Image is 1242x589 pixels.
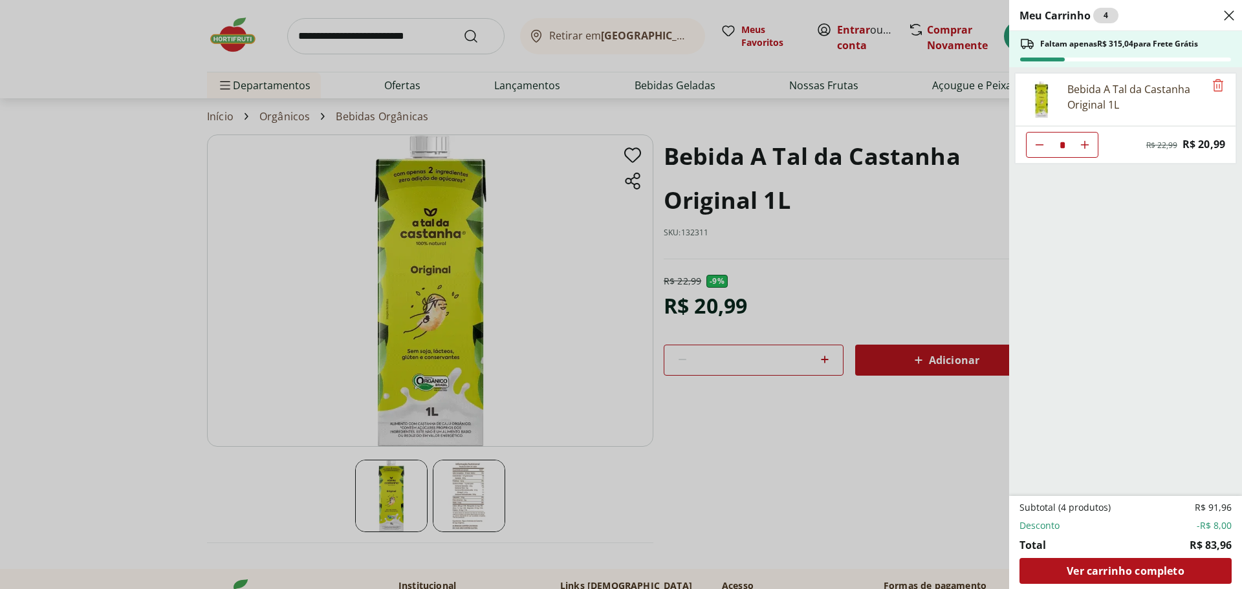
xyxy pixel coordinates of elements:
[1195,501,1232,514] span: R$ 91,96
[1019,537,1046,553] span: Total
[1210,78,1226,94] button: Remove
[1019,519,1060,532] span: Desconto
[1052,133,1072,157] input: Quantidade Atual
[1072,132,1098,158] button: Aumentar Quantidade
[1040,39,1198,49] span: Faltam apenas R$ 315,04 para Frete Grátis
[1146,140,1177,151] span: R$ 22,99
[1182,136,1225,153] span: R$ 20,99
[1019,558,1232,584] a: Ver carrinho completo
[1019,501,1111,514] span: Subtotal (4 produtos)
[1197,519,1232,532] span: -R$ 8,00
[1023,81,1060,118] img: Bebida A Tal da Castanha Original 1L
[1027,132,1052,158] button: Diminuir Quantidade
[1093,8,1118,23] div: 4
[1190,537,1232,553] span: R$ 83,96
[1067,566,1184,576] span: Ver carrinho completo
[1019,8,1118,23] h2: Meu Carrinho
[1067,81,1204,112] div: Bebida A Tal da Castanha Original 1L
